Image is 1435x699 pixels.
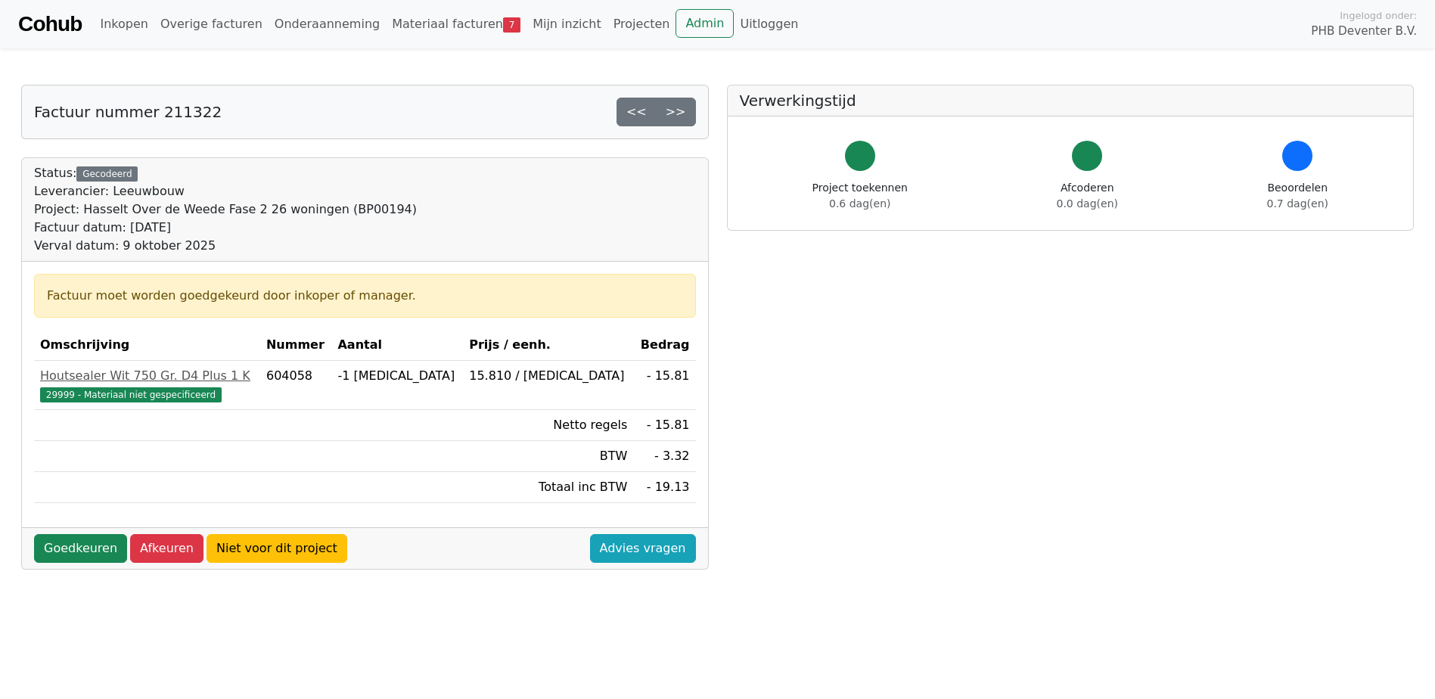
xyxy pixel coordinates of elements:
[633,410,695,441] td: - 15.81
[130,534,203,563] a: Afkeuren
[34,534,127,563] a: Goedkeuren
[463,410,633,441] td: Netto regels
[331,330,463,361] th: Aantal
[260,361,332,410] td: 604058
[1057,180,1118,212] div: Afcoderen
[633,472,695,503] td: - 19.13
[463,472,633,503] td: Totaal inc BTW
[34,330,260,361] th: Omschrijving
[76,166,138,182] div: Gecodeerd
[94,9,154,39] a: Inkopen
[633,330,695,361] th: Bedrag
[633,441,695,472] td: - 3.32
[590,534,696,563] a: Advies vragen
[18,6,82,42] a: Cohub
[1340,8,1417,23] span: Ingelogd onder:
[1267,180,1328,212] div: Beoordelen
[34,103,222,121] h5: Factuur nummer 211322
[34,219,417,237] div: Factuur datum: [DATE]
[207,534,347,563] a: Niet voor dit project
[656,98,696,126] a: >>
[469,367,627,385] div: 15.810 / [MEDICAL_DATA]
[812,180,908,212] div: Project toekennen
[526,9,607,39] a: Mijn inzicht
[337,367,457,385] div: -1 [MEDICAL_DATA]
[34,164,417,255] div: Status:
[154,9,269,39] a: Overige facturen
[1057,197,1118,210] span: 0.0 dag(en)
[40,367,254,403] a: Houtsealer Wit 750 Gr. D4 Plus 1 K29999 - Materiaal niet gespecificeerd
[607,9,676,39] a: Projecten
[34,237,417,255] div: Verval datum: 9 oktober 2025
[463,330,633,361] th: Prijs / eenh.
[260,330,332,361] th: Nummer
[269,9,386,39] a: Onderaanneming
[676,9,734,38] a: Admin
[829,197,890,210] span: 0.6 dag(en)
[386,9,526,39] a: Materiaal facturen7
[40,387,222,402] span: 29999 - Materiaal niet gespecificeerd
[47,287,683,305] div: Factuur moet worden goedgekeurd door inkoper of manager.
[463,441,633,472] td: BTW
[740,92,1402,110] h5: Verwerkingstijd
[34,182,417,200] div: Leverancier: Leeuwbouw
[40,367,254,385] div: Houtsealer Wit 750 Gr. D4 Plus 1 K
[1267,197,1328,210] span: 0.7 dag(en)
[503,17,520,33] span: 7
[734,9,804,39] a: Uitloggen
[633,361,695,410] td: - 15.81
[1311,23,1417,40] span: PHB Deventer B.V.
[34,200,417,219] div: Project: Hasselt Over de Weede Fase 2 26 woningen (BP00194)
[617,98,657,126] a: <<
